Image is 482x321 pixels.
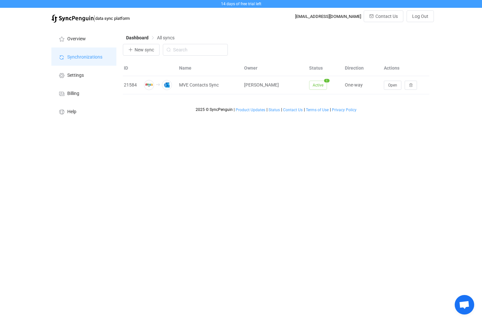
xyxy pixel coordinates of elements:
a: Help [51,102,116,120]
span: [PERSON_NAME] [244,82,279,87]
span: | [304,107,305,112]
button: Log Out [407,10,434,22]
span: Synchronizations [67,55,102,60]
img: syncpenguin.svg [51,15,94,23]
div: Owner [241,64,306,72]
span: | [267,107,267,112]
div: Status [306,64,342,72]
a: Terms of Use [306,108,329,112]
button: Open [384,81,401,90]
a: Contact Us [283,108,303,112]
span: All syncs [157,35,175,40]
span: Log Out [412,14,428,19]
span: MVE Contacts Sync [179,81,219,89]
a: Status [268,108,280,112]
span: Open [388,83,397,87]
span: New sync [135,47,154,52]
a: Privacy Policy [332,108,357,112]
div: Actions [381,64,429,72]
span: 1 [324,79,330,82]
span: 2025 © SyncPenguin [196,107,233,112]
button: New sync [123,44,160,56]
span: Billing [67,91,79,96]
button: Contact Us [364,10,403,22]
a: Settings [51,66,116,84]
span: Contact Us [375,14,398,19]
span: Terms of Use [306,108,329,112]
div: Open chat [455,295,474,314]
span: Dashboard [126,35,149,40]
span: | [94,14,95,23]
span: data sync platform [95,16,130,21]
a: Overview [51,29,116,47]
span: | [330,107,331,112]
div: 21584 [121,81,140,89]
a: Open [384,82,401,87]
input: Search [163,44,228,56]
div: ID [121,64,140,72]
span: 14 days of free trial left [221,2,261,6]
span: | [281,107,282,112]
span: Product Updates [236,108,265,112]
span: Help [67,109,76,114]
a: |data sync platform [51,14,130,23]
span: Settings [67,73,84,78]
div: [EMAIL_ADDRESS][DOMAIN_NAME] [295,14,361,19]
a: Synchronizations [51,47,116,66]
span: Overview [67,36,86,42]
span: Active [309,81,327,90]
img: zoho-crm.png [144,80,154,90]
div: One-way [342,81,381,89]
span: Privacy Policy [332,108,357,112]
a: Product Updates [235,108,266,112]
div: Direction [342,64,381,72]
img: outlook.png [162,80,172,90]
a: Billing [51,84,116,102]
div: Name [176,64,241,72]
span: | [234,107,235,112]
div: Breadcrumb [126,35,175,40]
